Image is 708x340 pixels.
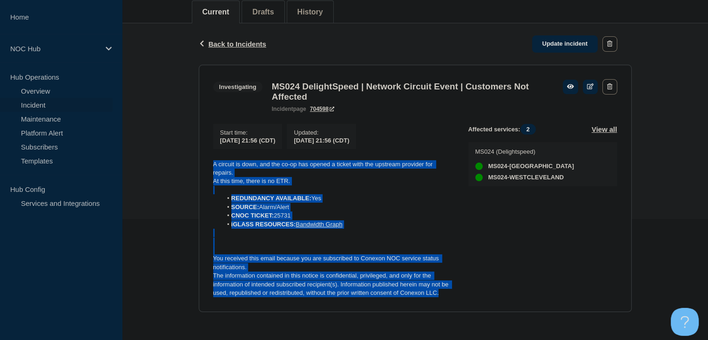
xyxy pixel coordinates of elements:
li: Alarm/Alert [222,203,453,211]
button: Back to Incidents [199,40,266,48]
span: 2 [520,124,536,135]
div: [DATE] 21:56 (CDT) [294,136,349,144]
span: Affected services: [468,124,540,135]
strong: SOURCE: [231,204,259,211]
p: At this time, there is no ETR. [213,177,453,185]
button: Current [202,8,229,16]
strong: iGLASS RESOURCES: [231,221,296,228]
span: Investigating [213,82,263,92]
p: Start time : [220,129,276,136]
li: Yes [222,194,453,203]
span: MS024-WESTCLEVELAND [488,174,564,181]
a: 704598 [310,106,334,112]
iframe: Help Scout Beacon - Open [671,308,699,336]
li: 25731 [222,211,453,220]
p: The information contained in this notice is confidential, privileged, and only for the informatio... [213,272,453,297]
span: [DATE] 21:56 (CDT) [220,137,276,144]
strong: CNOC TICKET: [231,212,274,219]
span: incident [272,106,293,112]
p: A circuit is down, and the co-op has opened a ticket with the upstream provider for repairs. [213,160,453,177]
button: Drafts [252,8,274,16]
p: You received this email because you are subscribed to Conexon NOC service status notifications. [213,254,453,272]
h3: MS024 DelightSpeed | Network Circuit Event | Customers Not Affected [272,82,553,102]
a: Bandwidth Graph [296,221,342,228]
p: MS024 (Delightspeed) [475,148,574,155]
p: page [272,106,306,112]
p: Updated : [294,129,349,136]
div: up [475,174,483,181]
strong: REDUNDANCY AVAILABLE: [231,195,311,202]
div: up [475,163,483,170]
p: NOC Hub [10,45,100,53]
span: MS024-[GEOGRAPHIC_DATA] [488,163,574,170]
span: Back to Incidents [209,40,266,48]
button: History [297,8,323,16]
a: Update incident [532,35,598,53]
button: View all [592,124,617,135]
